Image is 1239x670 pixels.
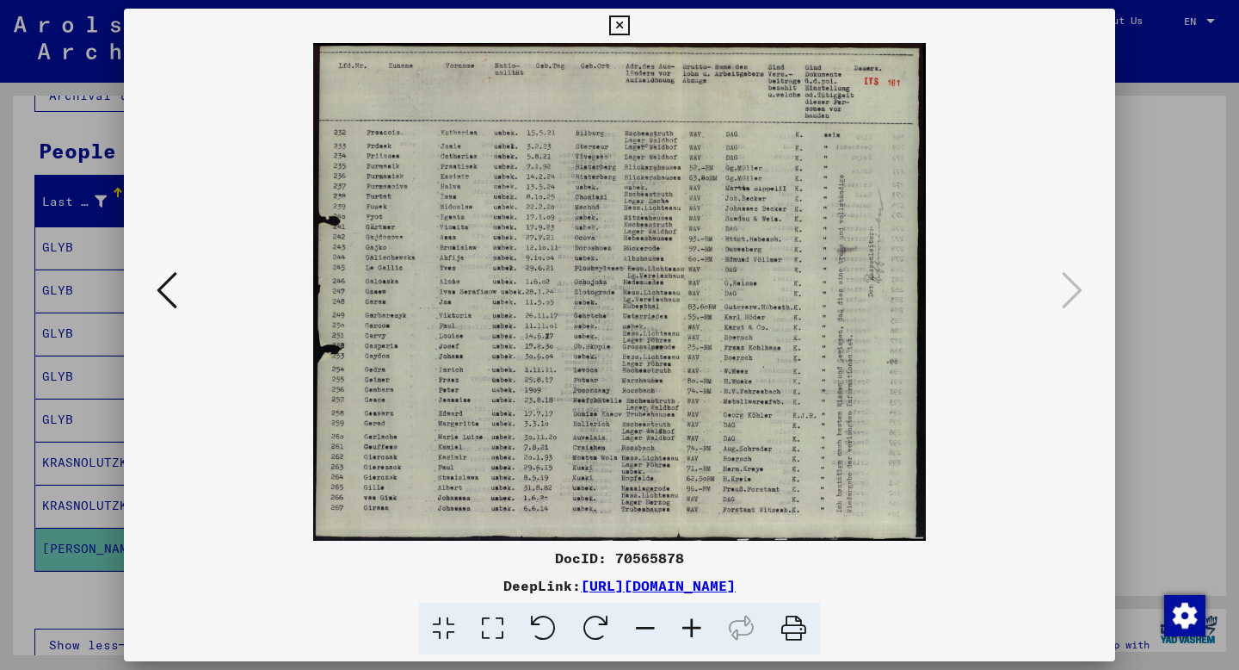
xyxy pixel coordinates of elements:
a: [URL][DOMAIN_NAME] [581,577,736,594]
img: Change consent [1164,595,1205,636]
img: 002.jpg [182,43,1057,541]
div: DocID: 70565878 [124,548,1115,568]
div: DeepLink: [124,575,1115,596]
div: Change consent [1163,594,1205,636]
